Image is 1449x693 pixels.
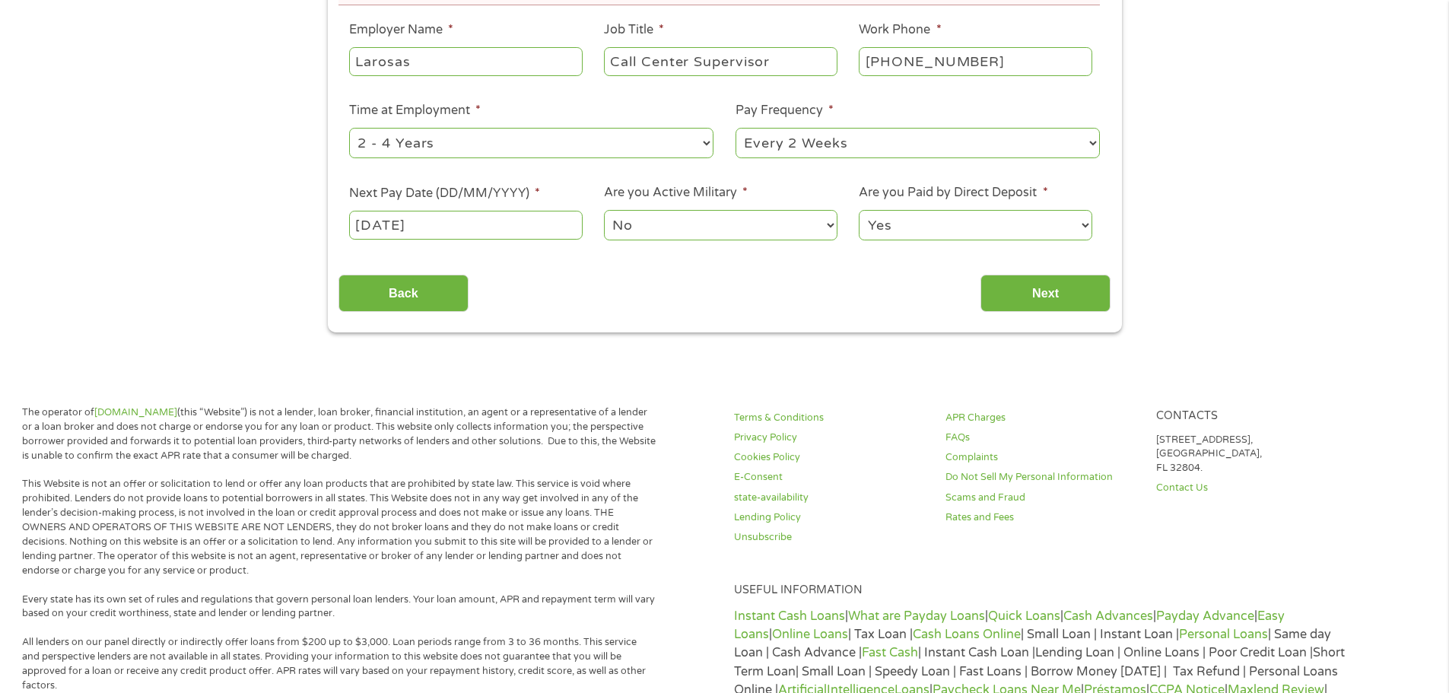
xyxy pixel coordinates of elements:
a: What are Payday Loans [848,609,985,624]
h4: Contacts [1156,409,1349,424]
a: Scams and Fraud [945,491,1139,505]
input: Next [980,275,1111,312]
a: APR Charges [945,411,1139,425]
a: Instant Cash Loans [734,609,845,624]
label: Are you Paid by Direct Deposit [859,185,1047,201]
a: FAQs [945,431,1139,445]
a: Terms & Conditions [734,411,927,425]
a: Online Loans [772,627,848,642]
h4: Useful Information [734,583,1349,598]
input: (231) 754-4010 [859,47,1092,76]
a: Cash Advances [1063,609,1153,624]
a: Quick Loans [988,609,1060,624]
a: Contact Us [1156,481,1349,495]
a: Complaints [945,450,1139,465]
label: Time at Employment [349,103,481,119]
a: state-availability [734,491,927,505]
input: ---Click Here for Calendar --- [349,211,582,240]
a: Cookies Policy [734,450,927,465]
input: Walmart [349,47,582,76]
a: [DOMAIN_NAME] [94,406,177,418]
label: Next Pay Date (DD/MM/YYYY) [349,186,540,202]
p: The operator of (this “Website”) is not a lender, loan broker, financial institution, an agent or... [22,405,656,463]
p: [STREET_ADDRESS], [GEOGRAPHIC_DATA], FL 32804. [1156,433,1349,476]
a: Fast Cash [862,645,918,660]
label: Are you Active Military [604,185,748,201]
a: Rates and Fees [945,510,1139,525]
a: Lending Policy [734,510,927,525]
label: Work Phone [859,22,941,38]
p: Every state has its own set of rules and regulations that govern personal loan lenders. Your loan... [22,593,656,621]
a: Personal Loans [1179,627,1268,642]
label: Job Title [604,22,664,38]
p: All lenders on our panel directly or indirectly offer loans from $200 up to $3,000. Loan periods ... [22,635,656,693]
p: This Website is not an offer or solicitation to lend or offer any loan products that are prohibit... [22,477,656,577]
a: Privacy Policy [734,431,927,445]
a: Unsubscribe [734,530,927,545]
label: Pay Frequency [736,103,834,119]
a: E-Consent [734,470,927,485]
input: Cashier [604,47,837,76]
label: Employer Name [349,22,453,38]
a: Payday Advance [1156,609,1254,624]
a: Do Not Sell My Personal Information [945,470,1139,485]
input: Back [338,275,469,312]
a: Cash Loans Online [913,627,1021,642]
